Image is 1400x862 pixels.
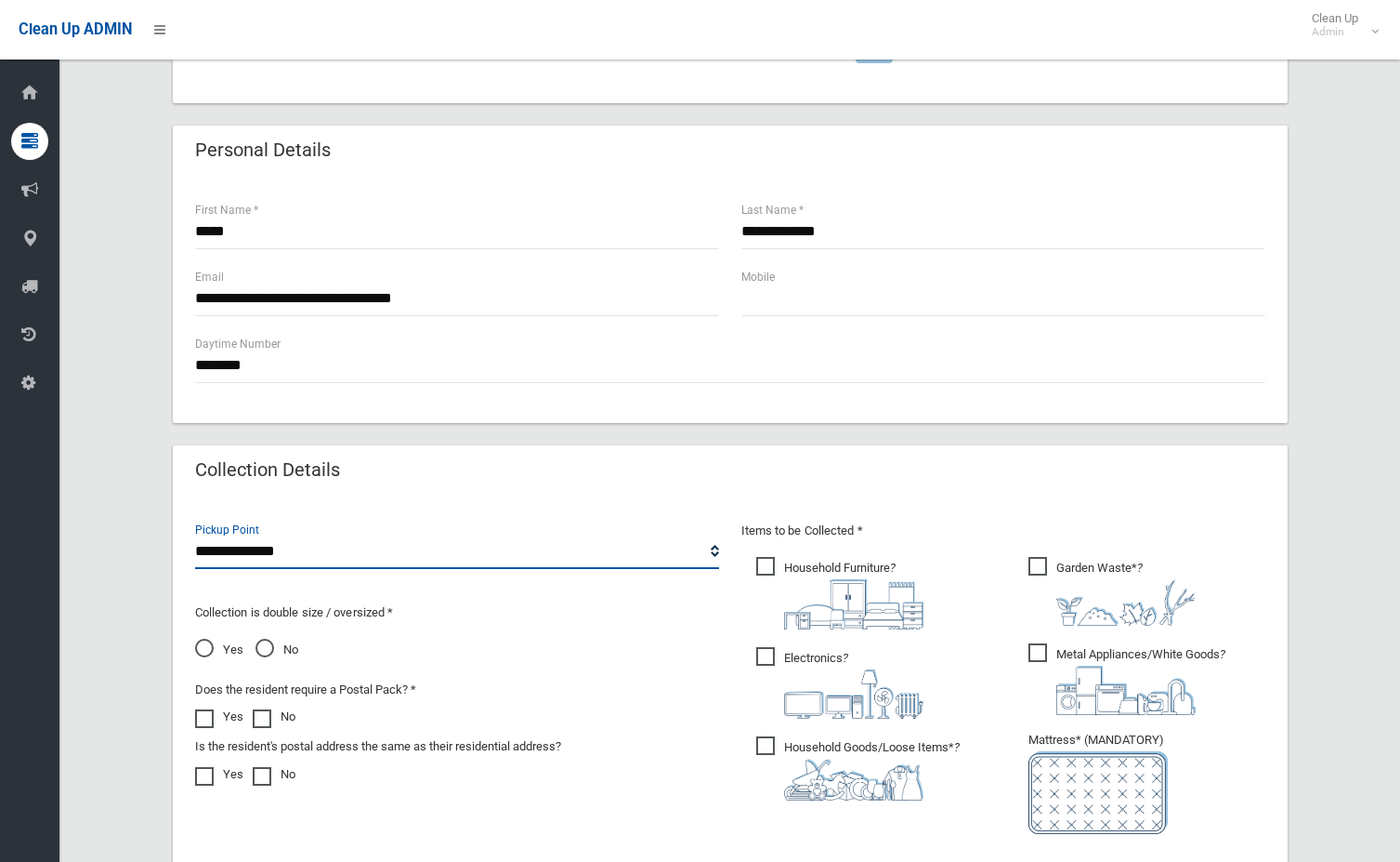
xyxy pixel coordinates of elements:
span: Yes [195,639,243,661]
i: ? [1056,647,1225,715]
label: Does the resident require a Postal Pack? * [195,679,416,701]
i: ? [784,561,923,630]
i: ? [784,651,923,719]
span: Mattress* (MANDATORY) [1028,733,1265,834]
header: Collection Details [173,452,362,488]
span: Metal Appliances/White Goods [1028,643,1225,715]
img: 36c1b0289cb1767239cdd3de9e694f19.png [1056,666,1196,715]
img: e7408bece873d2c1783593a074e5cb2f.png [1028,751,1168,834]
i: ? [1056,561,1196,626]
img: b13cc3517677393f34c0a387616ef184.png [784,759,923,801]
i: ? [784,740,960,801]
span: Clean Up [1302,11,1377,39]
small: Admin [1312,25,1358,39]
span: Garden Waste* [1028,557,1196,626]
label: No [253,706,295,728]
span: Household Furniture [756,557,923,630]
span: Household Goods/Loose Items* [756,736,960,801]
label: Yes [195,763,243,786]
span: Clean Up ADMIN [19,20,132,38]
label: Yes [195,706,243,728]
header: Personal Details [173,132,353,168]
img: 394712a680b73dbc3d2a6a3a7ffe5a07.png [784,670,923,719]
img: aa9efdbe659d29b613fca23ba79d85cb.png [784,579,923,630]
img: 4fd8a5c772b2c999c83690221e5242e0.png [1056,579,1196,626]
label: No [253,763,295,786]
span: No [255,639,298,661]
label: Is the resident's postal address the same as their residential address? [195,736,561,758]
span: Electronics [756,647,923,719]
p: Collection is double size / oversized * [195,602,719,624]
p: Items to be Collected * [741,520,1265,542]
